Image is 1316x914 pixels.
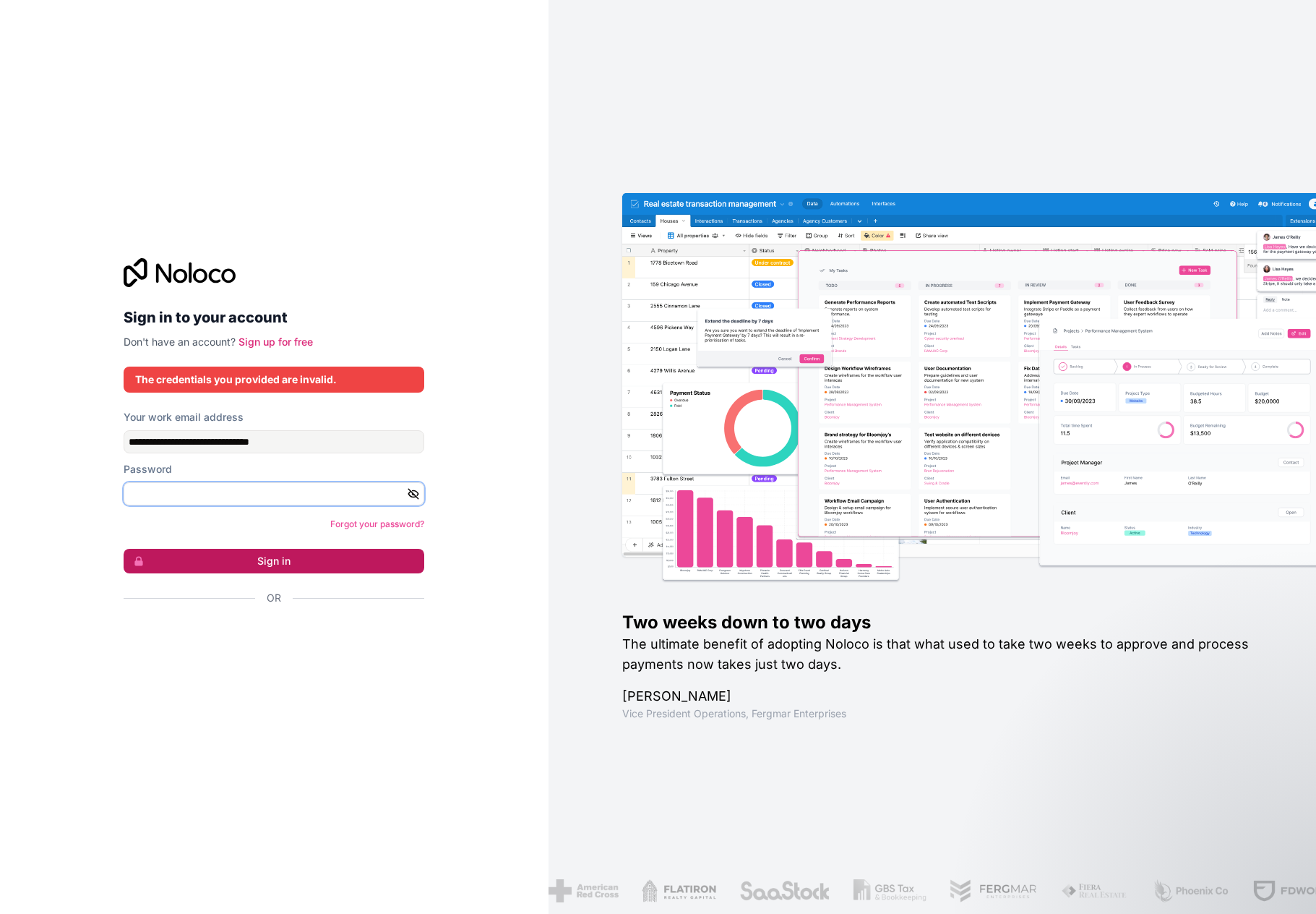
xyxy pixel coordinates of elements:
span: Or [267,591,281,605]
h2: The ultimate benefit of adopting Noloco is that what used to take two weeks to approve and proces... [622,634,1270,675]
button: Sign in [124,549,424,573]
a: Forgot your password? [330,518,424,529]
label: Password [124,462,172,477]
h1: Vice President Operations , Fergmar Enterprises [622,706,1270,721]
img: /assets/gbstax-C-GtDUiK.png [842,879,916,902]
img: /assets/flatiron-C8eUkumj.png [630,879,705,902]
iframe: Intercom notifications message [1027,806,1316,907]
a: Sign up for free [238,336,313,348]
img: /assets/american-red-cross-BAupjrZR.png [537,879,607,902]
iframe: Sign in with Google Button [116,621,420,653]
span: Don't have an account? [124,336,236,348]
input: Email address [124,430,424,453]
div: The credentials you provided are invalid. [135,372,413,387]
h1: Two weeks down to two days [622,611,1270,634]
h1: [PERSON_NAME] [622,686,1270,706]
label: Your work email address [124,410,244,424]
img: /assets/fergmar-CudnrXN5.png [938,879,1026,902]
img: /assets/saastock-C6Zbiodz.png [728,879,819,902]
h2: Sign in to your account [124,304,424,330]
input: Password [124,482,424,505]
